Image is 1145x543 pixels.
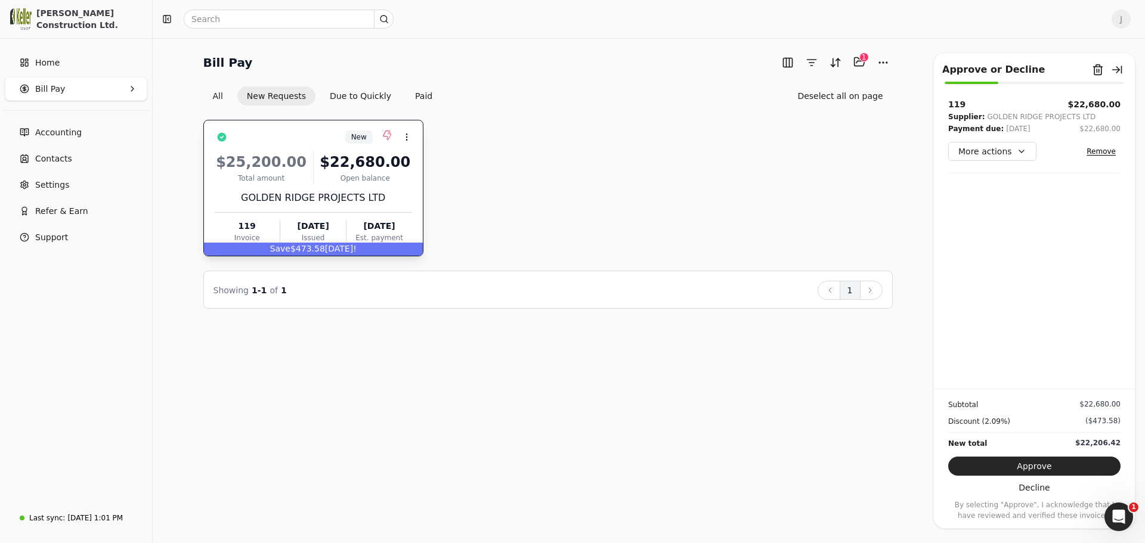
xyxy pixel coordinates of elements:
span: Settings [35,179,69,191]
p: By selecting "Approve", I acknowledge that I have reviewed and verified these invoices. [948,499,1121,521]
span: Save [270,244,290,253]
div: GOLDEN RIDGE PROJECTS LTD [215,191,412,205]
div: 119 [948,98,965,111]
a: Accounting [5,120,147,144]
button: Deselect all on page [788,86,892,106]
div: $473.58 [204,243,423,256]
button: Due to Quickly [320,86,401,106]
div: Subtotal [948,399,978,411]
span: Accounting [35,126,82,139]
button: Batch (1) [850,52,869,72]
div: Approve or Decline [942,63,1045,77]
button: Decline [948,478,1121,497]
button: Bill Pay [5,77,147,101]
span: Showing [213,286,249,295]
input: Search [184,10,394,29]
div: GOLDEN RIDGE PROJECTS LTD [987,111,1096,123]
button: All [203,86,233,106]
button: More actions [948,142,1036,161]
button: Approve [948,457,1121,476]
div: Est. payment [346,232,411,243]
span: 1 [1129,502,1138,512]
button: Paid [406,86,442,106]
span: 1 [281,286,287,295]
div: $25,200.00 [215,151,308,173]
div: $22,680.00 [1079,123,1121,134]
div: $22,680.00 [1079,399,1121,409]
div: Open balance [318,173,412,184]
div: 119 [215,220,280,232]
img: 0537828a-cf49-447f-a6d3-a322c667907b.png [10,8,32,30]
div: Invoice [215,232,280,243]
div: [PERSON_NAME] Construction Ltd. [36,7,142,31]
span: [DATE]! [325,244,357,253]
a: Last sync:[DATE] 1:01 PM [5,507,147,529]
button: $22,680.00 [1067,98,1121,111]
span: Refer & Earn [35,205,88,218]
div: ($473.58) [1085,415,1121,426]
div: Supplier: [948,111,985,123]
div: Invoice filter options [203,86,442,106]
a: Home [5,51,147,75]
div: Last sync: [29,513,65,523]
h2: Bill Pay [203,53,253,72]
div: Total amount [215,173,308,184]
div: Payment due: [948,123,1004,135]
div: $22,206.42 [1075,437,1121,448]
button: J [1112,10,1131,29]
div: [DATE] [280,220,346,232]
div: Discount (2.09%) [948,415,1010,427]
button: New Requests [237,86,315,106]
button: Refer & Earn [5,199,147,223]
span: Support [35,231,68,244]
div: [DATE] [346,220,411,232]
span: Bill Pay [35,83,65,95]
iframe: Intercom live chat [1104,502,1133,531]
span: New [351,132,367,142]
span: 1 - 1 [252,286,267,295]
div: [DATE] 1:01 PM [67,513,123,523]
span: Home [35,57,60,69]
button: More [874,53,893,72]
div: Issued [280,232,346,243]
span: Contacts [35,153,72,165]
button: Sort [826,53,845,72]
div: $22,680.00 [318,151,412,173]
span: of [270,286,278,295]
div: New total [948,437,987,449]
a: Settings [5,173,147,197]
div: 1 [859,52,869,62]
button: Remove [1082,144,1121,159]
a: Contacts [5,147,147,170]
div: [DATE] [1006,123,1030,135]
button: $22,680.00 [1079,123,1121,135]
button: Support [5,225,147,249]
button: 1 [840,281,861,300]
